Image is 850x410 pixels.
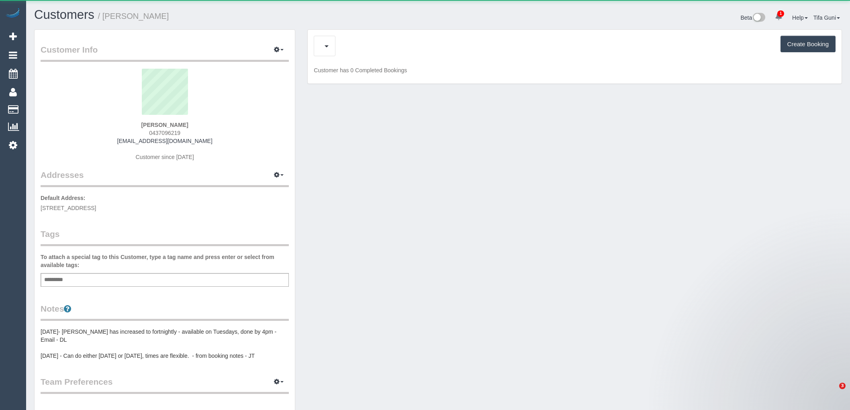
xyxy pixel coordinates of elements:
label: To attach a special tag to this Customer, type a tag name and press enter or select from availabl... [41,253,289,269]
button: Create Booking [781,36,836,53]
label: Default Address: [41,194,86,202]
a: Tifa Guni [813,14,840,21]
iframe: Intercom live chat [823,383,842,402]
a: [EMAIL_ADDRESS][DOMAIN_NAME] [117,138,212,144]
span: [STREET_ADDRESS] [41,205,96,211]
pre: [DATE]- [PERSON_NAME] has increased to fortnightly - available on Tuesdays, done by 4pm - Email -... [41,328,289,360]
a: Customers [34,8,94,22]
span: 1 [777,10,784,17]
img: Automaid Logo [5,8,21,19]
span: 0437096219 [149,130,180,136]
span: 3 [839,383,846,389]
strong: [PERSON_NAME] [141,122,188,128]
span: Customer since [DATE] [136,154,194,160]
small: / [PERSON_NAME] [98,12,169,20]
legend: Notes [41,303,289,321]
a: 1 [771,8,787,26]
a: Help [792,14,808,21]
p: Customer has 0 Completed Bookings [314,66,836,74]
legend: Customer Info [41,44,289,62]
img: New interface [752,13,765,23]
legend: Team Preferences [41,376,289,394]
a: Beta [740,14,765,21]
legend: Tags [41,228,289,246]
